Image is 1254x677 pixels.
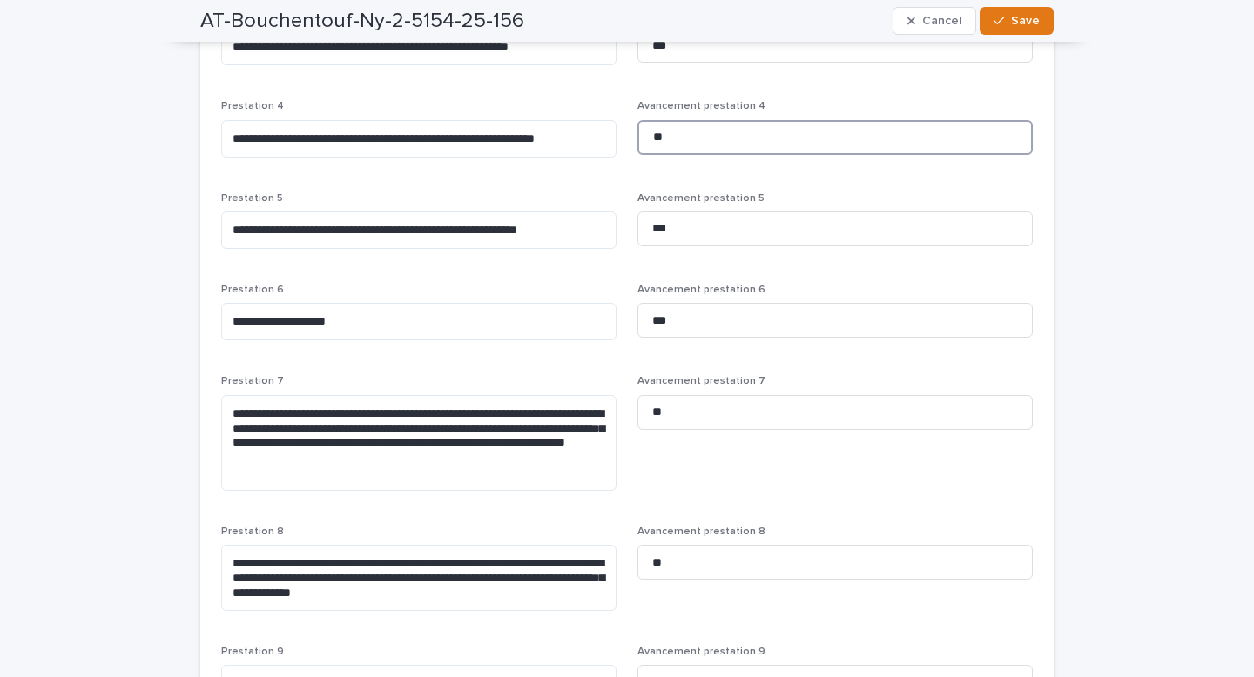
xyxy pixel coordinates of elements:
span: Prestation 6 [221,285,284,295]
h2: AT-Bouchentouf-Ny-2-5154-25-156 [200,9,524,34]
button: Cancel [893,7,976,35]
span: Prestation 9 [221,647,284,657]
button: Save [980,7,1054,35]
span: Prestation 7 [221,376,284,386]
span: Prestation 4 [221,101,284,111]
span: Avancement prestation 4 [637,101,765,111]
span: Avancement prestation 8 [637,526,765,537]
span: Cancel [922,15,961,27]
span: Save [1011,15,1040,27]
span: Prestation 8 [221,526,284,537]
span: Avancement prestation 9 [637,647,765,657]
span: Avancement prestation 6 [637,285,765,295]
span: Avancement prestation 7 [637,376,765,386]
span: Prestation 5 [221,193,283,204]
span: Avancement prestation 5 [637,193,765,204]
